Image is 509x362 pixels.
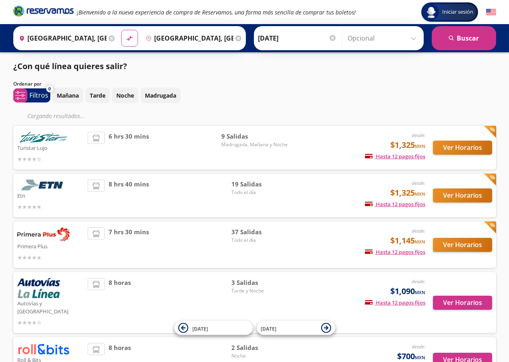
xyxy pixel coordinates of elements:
em: desde: [412,132,425,139]
small: MXN [415,143,425,149]
span: Hasta 12 pagos fijos [365,153,425,160]
p: Madrugada [145,91,176,100]
button: Ver Horarios [433,188,492,202]
span: 3 Salidas [231,278,288,287]
span: Hasta 12 pagos fijos [365,200,425,208]
p: ¿Con qué línea quieres salir? [13,60,127,72]
img: Roll & Bits [17,343,70,355]
span: 6 hrs 30 mins [109,132,149,164]
span: [DATE] [261,325,276,332]
p: Noche [116,91,134,100]
small: MXN [415,354,425,360]
p: Turistar Lujo [17,143,84,152]
button: Ver Horarios [433,238,492,252]
span: $1,090 [390,285,425,297]
button: English [486,7,496,17]
p: Primera Plus [17,241,84,251]
img: Autovías y La Línea [17,278,60,298]
span: 37 Salidas [231,227,288,237]
em: Cargando resultados ... [27,112,85,120]
input: Elegir Fecha [258,28,337,48]
p: Filtros [29,90,48,100]
p: Autovías y [GEOGRAPHIC_DATA] [17,298,84,315]
em: desde: [412,180,425,186]
small: MXN [415,289,425,295]
input: Opcional [348,28,420,48]
input: Buscar Destino [142,28,233,48]
span: Noche [231,352,288,360]
span: 2 Salidas [231,343,288,352]
small: MXN [415,191,425,197]
button: Ver Horarios [433,141,492,155]
span: 19 Salidas [231,180,288,189]
input: Buscar Origen [16,28,107,48]
span: $1,145 [390,235,425,247]
button: Ver Horarios [433,296,492,310]
small: MXN [415,239,425,245]
span: 7 hrs 30 mins [109,227,149,262]
span: [DATE] [192,325,208,332]
em: desde: [412,278,425,285]
span: Todo el día [231,189,288,196]
p: Etn [17,190,84,200]
span: Todo el día [231,237,288,244]
span: 9 Salidas [221,132,288,141]
img: Turistar Lujo [17,132,70,143]
span: 8 hrs 40 mins [109,180,149,211]
span: Hasta 12 pagos fijos [365,299,425,306]
button: [DATE] [257,321,335,335]
img: Etn [17,180,70,190]
button: Madrugada [140,88,181,103]
span: 8 horas [109,278,131,327]
span: Iniciar sesión [439,8,476,16]
button: [DATE] [174,321,253,335]
button: 0Filtros [13,88,50,102]
i: Brand Logo [13,5,74,17]
button: Buscar [432,26,496,50]
p: Tarde [90,91,105,100]
em: desde: [412,343,425,350]
button: Noche [112,88,138,103]
span: $1,325 [390,187,425,199]
span: Hasta 12 pagos fijos [365,248,425,256]
em: desde: [412,227,425,234]
span: 0 [48,86,51,92]
button: Tarde [85,88,110,103]
button: Mañana [52,88,83,103]
span: Madrugada, Mañana y Noche [221,141,288,148]
span: Tarde y Noche [231,287,288,295]
a: Brand Logo [13,5,74,19]
p: Mañana [57,91,79,100]
p: Ordenar por [13,80,41,88]
span: $1,325 [390,139,425,151]
img: Primera Plus [17,227,70,241]
em: ¡Bienvenido a la nueva experiencia de compra de Reservamos, una forma más sencilla de comprar tus... [77,8,356,16]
